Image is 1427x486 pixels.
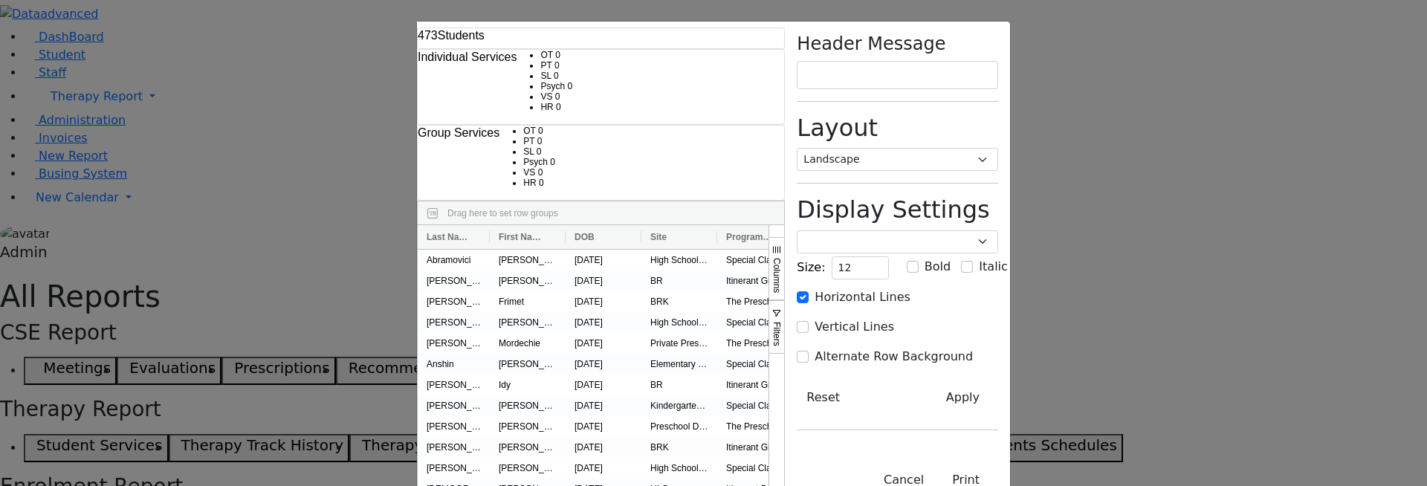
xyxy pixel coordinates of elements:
div: [PERSON_NAME] [490,312,566,333]
span: 0 [554,60,560,71]
h6: Students [418,28,485,42]
label: Alternate Row Background [815,348,973,366]
span: 473 [418,29,438,42]
div: Press SPACE to select this row. [418,458,1248,479]
span: Drag here to set row groups [447,208,558,218]
span: Psych [540,81,565,91]
div: [PERSON_NAME] [418,458,490,479]
div: [PERSON_NAME] [418,333,490,354]
div: Private Preschool [641,333,717,354]
div: Elementary Division [641,354,717,375]
span: 0 [556,102,561,112]
h2: Layout [797,114,998,142]
div: [DATE] [566,416,641,437]
span: 0 [537,136,543,146]
div: The Preschool Itinerant [717,291,793,312]
div: Itinerant Girls [717,375,793,395]
div: [DATE] [566,458,641,479]
div: [PERSON_NAME] [418,437,490,458]
button: Apply [928,383,998,412]
span: VS [540,91,552,102]
div: BRK [641,437,717,458]
span: PT [540,60,551,71]
span: 0 [550,157,555,167]
span: HR [540,102,553,112]
div: The Preschool Itinerant [717,333,793,354]
div: Special Class - K12 [717,312,793,333]
span: 0 [567,81,572,91]
span: Site [650,232,667,242]
span: Columns [771,258,782,293]
div: Mordechie [490,333,566,354]
div: [PERSON_NAME] [490,270,566,291]
span: Last Name [427,232,469,242]
div: Press SPACE to select this row. [418,395,1248,416]
button: Columns [768,237,784,299]
div: Press SPACE to select this row. [418,354,1248,375]
div: [DATE] [566,395,641,416]
span: 0 [537,146,542,157]
div: [DATE] [566,375,641,395]
span: 0 [554,71,559,81]
div: Press SPACE to select this row. [418,333,1248,354]
button: Filters [768,300,784,354]
label: Bold [925,258,951,276]
label: Italic [979,258,1007,276]
span: First Name [499,232,545,242]
div: Itinerant Girls [717,270,793,291]
div: [PERSON_NAME] [418,395,490,416]
span: HR [523,178,536,188]
div: Special Class - K12 [717,395,793,416]
div: Press SPACE to select this row. [418,375,1248,395]
div: [PERSON_NAME] [418,312,490,333]
h6: Group Services [418,126,499,140]
span: SL [540,71,551,81]
div: [PERSON_NAME] [490,250,566,270]
div: High School Boys Division [641,250,717,270]
div: BRK [641,291,717,312]
div: [DATE] [566,437,641,458]
div: [PERSON_NAME] [490,354,566,375]
span: 0 [555,91,560,102]
span: Psych [523,157,548,167]
span: 0 [538,126,543,136]
div: High School Girls Division [641,312,717,333]
span: SL [523,146,534,157]
div: The Preschool Half-Day [717,416,793,437]
span: PT [523,136,534,146]
span: Filters [771,322,782,346]
span: 0 [539,178,544,188]
span: 0 [555,50,560,60]
div: [PERSON_NAME] [490,416,566,437]
h4: Header Message [797,33,998,55]
div: [DATE] [566,333,641,354]
div: [PERSON_NAME] [490,395,566,416]
div: Anshin [418,354,490,375]
div: [PERSON_NAME] [418,416,490,437]
div: High School Boys Division [641,458,717,479]
div: Press SPACE to select this row. [418,250,1248,270]
label: Size: [797,259,825,276]
span: DOB [575,232,595,242]
div: [PERSON_NAME] [490,437,566,458]
div: Special Class - K12 [717,458,793,479]
div: BR [641,375,717,395]
div: Itinerant Girls [717,437,793,458]
span: OT [523,126,535,136]
h6: Individual Services [418,50,517,64]
div: Special Class - K12 [717,250,793,270]
div: [PERSON_NAME] [490,458,566,479]
button: Reset [797,383,850,412]
div: [PERSON_NAME] [418,291,490,312]
div: Special Class - K12 [717,354,793,375]
div: Kindergarten PS [641,395,717,416]
div: [PERSON_NAME] [418,270,490,291]
span: VS [523,167,535,178]
div: [DATE] [566,312,641,333]
div: [DATE] [566,250,641,270]
div: [PERSON_NAME] [418,375,490,395]
span: Program Type [726,232,772,242]
div: Press SPACE to select this row. [418,312,1248,333]
div: Abramovici [418,250,490,270]
div: [DATE] [566,291,641,312]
